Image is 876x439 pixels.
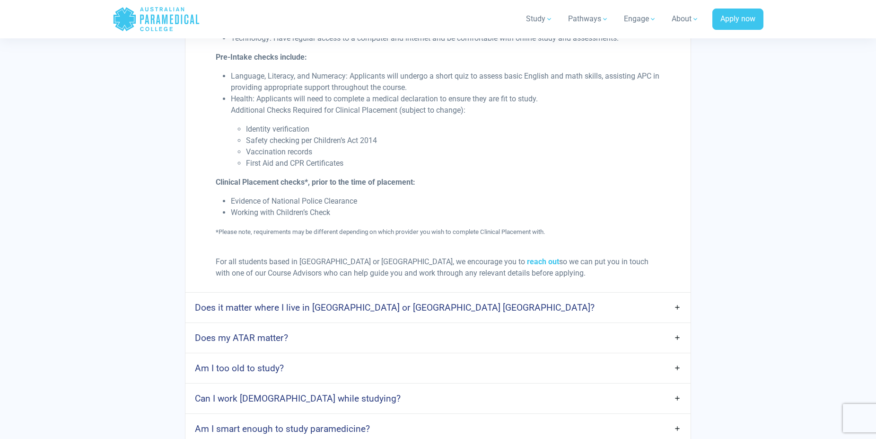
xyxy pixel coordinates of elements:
[527,257,559,266] a: reach out
[185,296,691,319] a: Does it matter where I live in [GEOGRAPHIC_DATA] or [GEOGRAPHIC_DATA] [GEOGRAPHIC_DATA]?
[185,387,691,410] a: Can I work [DEMOGRAPHIC_DATA] while studying?
[520,6,559,32] a: Study
[216,228,545,235] span: *Please note, requirements may be different depending on which provider you wish to complete Clin...
[246,158,660,169] li: First Aid and CPR Certificates
[231,71,660,93] li: Language, Literacy, and Numeracy: Applicants will undergo a short quiz to assess basic English an...
[666,6,705,32] a: About
[246,124,660,135] li: Identity verification
[216,257,648,278] span: so we can put you in touch with one of our Course Advisors who can help guide you and work throug...
[562,6,614,32] a: Pathways
[231,197,357,206] span: Evidence of National Police Clearance
[231,208,330,217] span: Working with Children’s Check
[195,423,370,434] h4: Am I smart enough to study paramedicine?
[712,9,763,30] a: Apply now
[195,302,595,313] h4: Does it matter where I live in [GEOGRAPHIC_DATA] or [GEOGRAPHIC_DATA] [GEOGRAPHIC_DATA]?
[246,135,660,146] li: Safety checking per Children’s Act 2014
[185,357,691,379] a: Am I too old to study?
[185,327,691,349] a: Does my ATAR matter?
[216,257,527,266] span: For all students based in [GEOGRAPHIC_DATA] or [GEOGRAPHIC_DATA], we encourage you to
[195,363,284,374] h4: Am I too old to study?
[216,178,415,187] span: Clinical Placement checks*, prior to the time of placement:
[216,53,307,62] strong: Pre-Intake checks include:
[113,4,200,35] a: Australian Paramedical College
[246,146,660,158] li: Vaccination records
[618,6,662,32] a: Engage
[195,332,288,343] h4: Does my ATAR matter?
[195,393,401,404] h4: Can I work [DEMOGRAPHIC_DATA] while studying?
[231,93,660,169] li: Health: Applicants will need to complete a medical declaration to ensure they are fit to study. A...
